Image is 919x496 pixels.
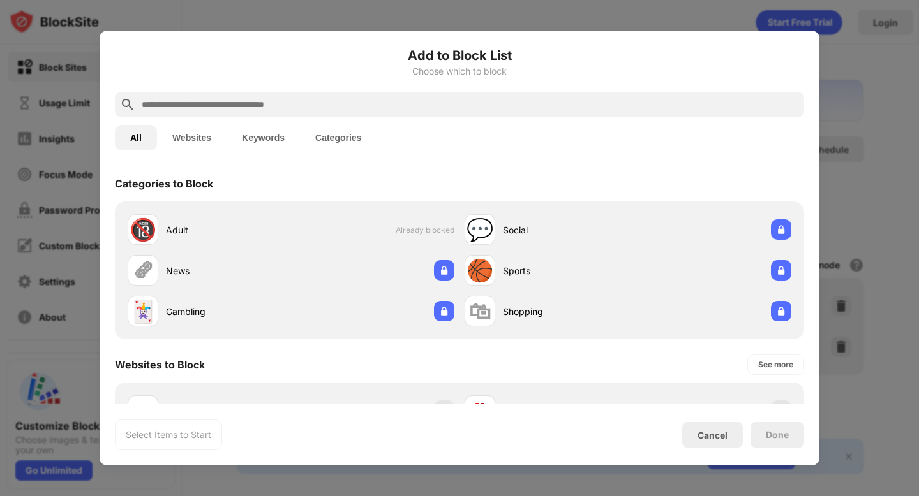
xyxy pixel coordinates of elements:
[120,97,135,112] img: search.svg
[766,430,789,440] div: Done
[469,298,491,325] div: 🛍
[115,46,804,65] h6: Add to Block List
[758,358,793,371] div: See more
[166,305,291,318] div: Gambling
[166,404,291,418] div: [DOMAIN_NAME]
[503,264,628,277] div: Sports
[472,403,488,418] img: favicons
[135,403,151,418] img: favicons
[503,404,628,418] div: [DOMAIN_NAME]
[467,217,493,243] div: 💬
[396,225,454,235] span: Already blocked
[157,125,227,150] button: Websites
[166,223,291,237] div: Adult
[115,125,157,150] button: All
[467,258,493,284] div: 🏀
[300,125,377,150] button: Categories
[126,428,211,441] div: Select Items to Start
[698,430,728,441] div: Cancel
[130,298,156,325] div: 🃏
[115,177,213,190] div: Categories to Block
[503,223,628,237] div: Social
[227,125,300,150] button: Keywords
[115,66,804,77] div: Choose which to block
[130,217,156,243] div: 🔞
[166,264,291,277] div: News
[503,305,628,318] div: Shopping
[115,358,205,371] div: Websites to Block
[132,258,154,284] div: 🗞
